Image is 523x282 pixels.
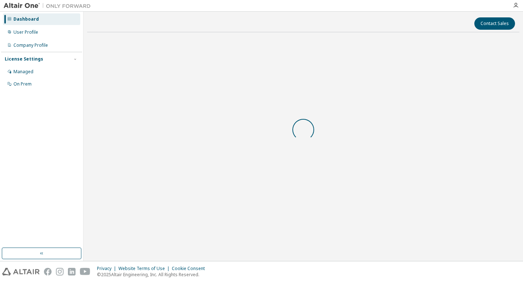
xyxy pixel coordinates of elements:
img: facebook.svg [44,268,52,275]
button: Contact Sales [474,17,515,30]
img: instagram.svg [56,268,64,275]
img: Altair One [4,2,94,9]
img: youtube.svg [80,268,90,275]
div: Website Terms of Use [118,266,172,271]
div: License Settings [5,56,43,62]
img: altair_logo.svg [2,268,40,275]
div: Privacy [97,266,118,271]
div: Company Profile [13,42,48,48]
div: Managed [13,69,33,75]
div: Dashboard [13,16,39,22]
div: On Prem [13,81,32,87]
div: User Profile [13,29,38,35]
p: © 2025 Altair Engineering, Inc. All Rights Reserved. [97,271,209,278]
div: Cookie Consent [172,266,209,271]
img: linkedin.svg [68,268,76,275]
